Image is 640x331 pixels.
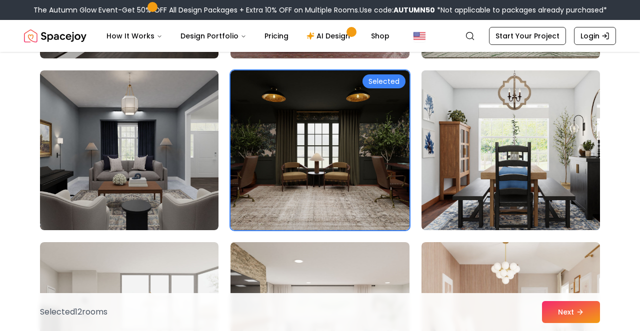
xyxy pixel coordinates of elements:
[98,26,170,46] button: How It Works
[33,5,607,15] div: The Autumn Glow Event-Get 50% OFF All Design Packages + Extra 10% OFF on Multiple Rooms.
[359,5,435,15] span: Use code:
[363,26,397,46] a: Shop
[24,26,86,46] a: Spacejoy
[40,306,107,318] p: Selected 12 room s
[40,70,218,230] img: Room room-52
[362,74,405,88] div: Selected
[98,26,397,46] nav: Main
[230,70,409,230] img: Room room-53
[24,20,616,52] nav: Global
[256,26,296,46] a: Pricing
[393,5,435,15] b: AUTUMN50
[542,301,600,323] button: Next
[489,27,566,45] a: Start Your Project
[298,26,361,46] a: AI Design
[574,27,616,45] a: Login
[172,26,254,46] button: Design Portfolio
[24,26,86,46] img: Spacejoy Logo
[435,5,607,15] span: *Not applicable to packages already purchased*
[413,30,425,42] img: United States
[417,66,604,234] img: Room room-54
